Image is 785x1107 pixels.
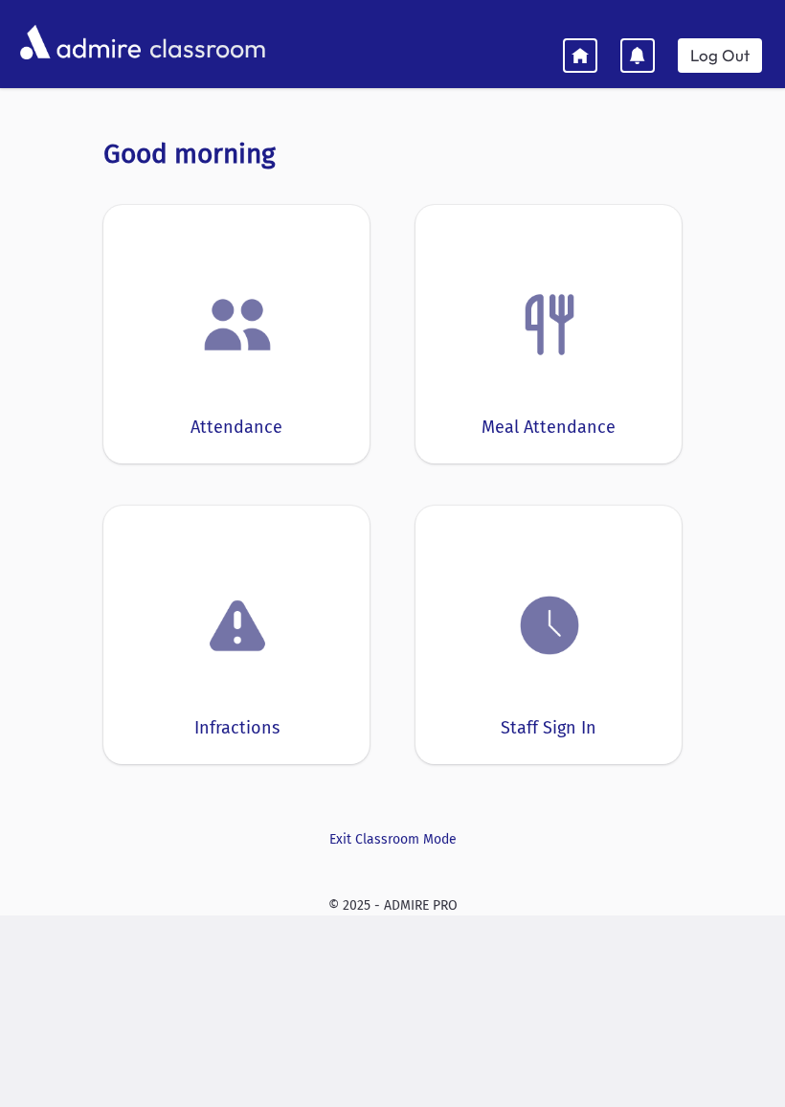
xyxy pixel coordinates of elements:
div: Meal Attendance [482,415,616,441]
img: exclamation.png [201,593,274,666]
div: Attendance [191,415,282,441]
div: © 2025 - ADMIRE PRO [15,895,770,915]
a: Exit Classroom Mode [103,829,682,849]
img: AdmirePro [15,20,146,64]
img: Fork.png [513,288,586,361]
img: clock.png [513,589,586,662]
span: classroom [146,17,266,68]
a: Log Out [678,38,762,73]
div: Staff Sign In [501,715,596,741]
div: Infractions [194,715,280,741]
img: users.png [201,288,274,361]
h3: Good morning [103,138,682,170]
